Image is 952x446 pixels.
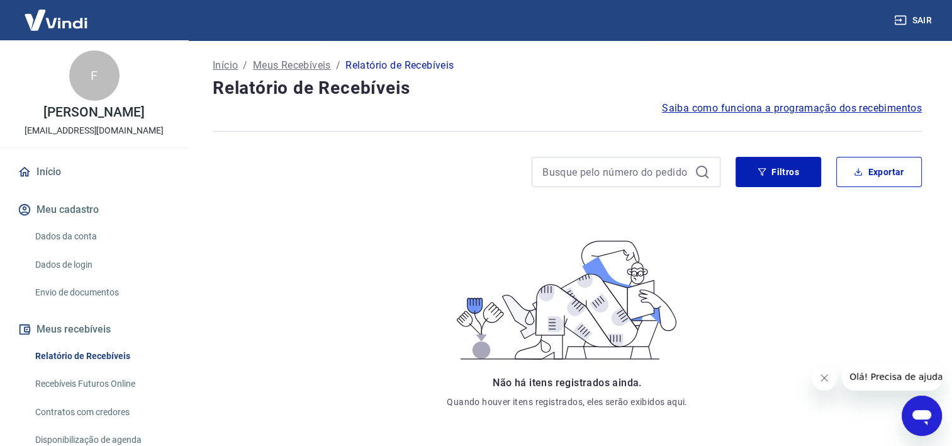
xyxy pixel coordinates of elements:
[842,363,942,391] iframe: Mensagem da empresa
[30,252,173,278] a: Dados de login
[30,280,173,306] a: Envio de documentos
[8,9,106,19] span: Olá! Precisa de ajuda?
[542,163,690,181] input: Busque pelo número do pedido
[253,58,331,73] a: Meus Recebíveis
[30,343,173,369] a: Relatório de Recebíveis
[30,224,173,249] a: Dados da conta
[15,196,173,224] button: Meu cadastro
[736,157,821,187] button: Filtros
[213,76,922,101] h4: Relatório de Recebíveis
[902,396,942,436] iframe: Botão para abrir a janela de mensagens
[30,371,173,397] a: Recebíveis Futuros Online
[15,1,97,39] img: Vindi
[812,365,837,391] iframe: Fechar mensagem
[25,124,164,137] p: [EMAIL_ADDRESS][DOMAIN_NAME]
[243,58,247,73] p: /
[15,316,173,343] button: Meus recebíveis
[662,101,922,116] a: Saiba como funciona a programação dos recebimentos
[892,9,937,32] button: Sair
[15,158,173,186] a: Início
[30,399,173,425] a: Contratos com credores
[836,157,922,187] button: Exportar
[43,106,144,119] p: [PERSON_NAME]
[213,58,238,73] a: Início
[345,58,454,73] p: Relatório de Recebíveis
[447,396,687,408] p: Quando houver itens registrados, eles serão exibidos aqui.
[336,58,340,73] p: /
[69,50,120,101] div: F
[493,377,641,389] span: Não há itens registrados ainda.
